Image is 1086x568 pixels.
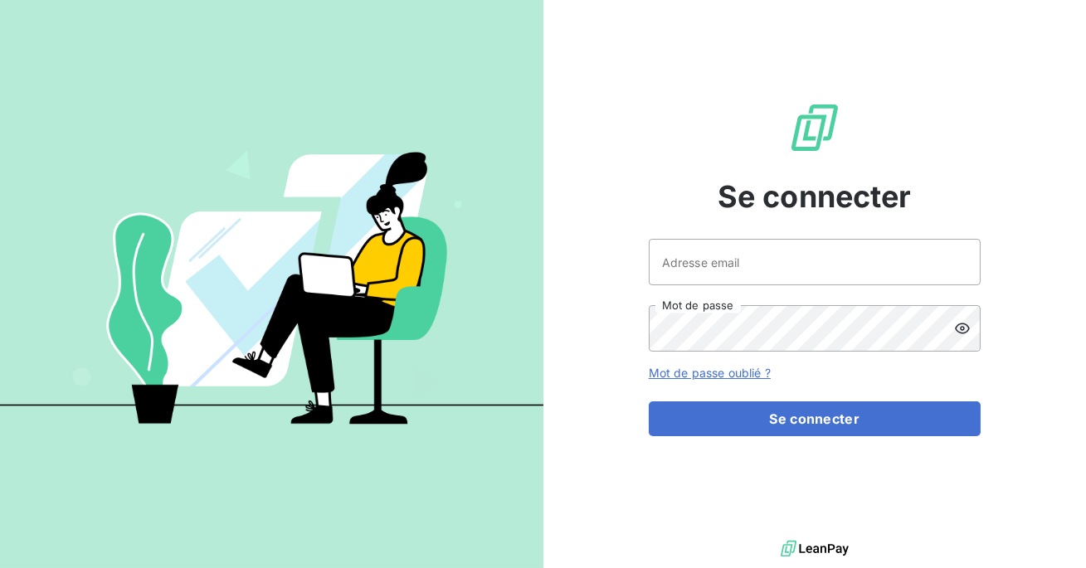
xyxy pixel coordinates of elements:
[718,174,912,219] span: Se connecter
[781,536,849,561] img: logo
[649,366,771,380] a: Mot de passe oublié ?
[649,401,981,436] button: Se connecter
[788,101,841,154] img: Logo LeanPay
[649,239,981,285] input: placeholder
